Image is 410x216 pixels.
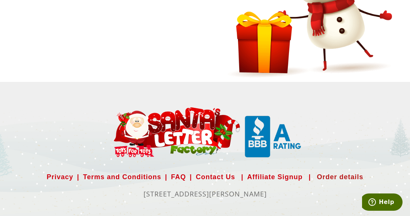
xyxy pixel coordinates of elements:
a: Affiliate Signup [247,171,302,183]
p: [STREET_ADDRESS][PERSON_NAME] [16,188,394,200]
a: FAQ [171,171,186,183]
span: | [186,171,196,183]
span: | [237,171,247,183]
iframe: Opens a widget where you can find more information [362,193,403,212]
a: Order details [317,171,363,183]
span: | [161,171,171,183]
span: | [305,171,314,183]
a: Privacy [46,171,73,183]
a: Contact Us [196,171,235,183]
img: Santa Letter Small Logo [109,106,243,157]
span: | [73,171,83,183]
a: Terms and Conditions [83,171,162,183]
img: Santa Letter Small Logo [245,116,301,157]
